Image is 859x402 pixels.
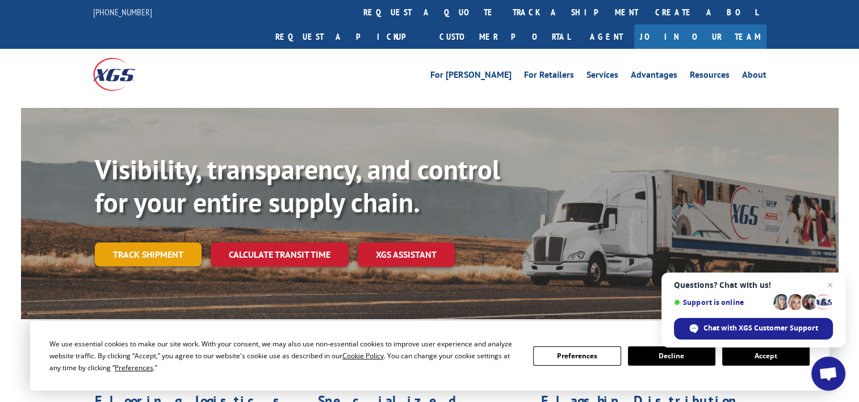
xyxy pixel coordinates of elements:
button: Preferences [533,346,621,366]
a: About [742,70,766,83]
div: Chat with XGS Customer Support [674,318,833,340]
a: Join Our Team [634,24,766,49]
a: Request a pickup [267,24,431,49]
button: Decline [628,346,715,366]
a: [PHONE_NUMBER] [93,6,152,18]
div: Cookie Consent Prompt [30,321,829,391]
a: Agent [579,24,634,49]
a: For [PERSON_NAME] [430,70,512,83]
a: Advantages [631,70,677,83]
span: Close chat [823,278,837,292]
div: We use essential cookies to make our site work. With your consent, we may also use non-essential ... [49,338,519,374]
a: XGS ASSISTANT [358,242,455,267]
span: Support is online [674,298,769,307]
a: Services [586,70,618,83]
span: Cookie Policy [342,351,384,361]
a: Customer Portal [431,24,579,49]
a: Track shipment [95,242,202,266]
a: Calculate transit time [211,242,349,267]
span: Preferences [115,363,153,372]
a: Resources [690,70,730,83]
div: Open chat [811,357,845,391]
button: Accept [722,346,810,366]
span: Chat with XGS Customer Support [703,323,818,333]
b: Visibility, transparency, and control for your entire supply chain. [95,152,500,220]
span: Questions? Chat with us! [674,280,833,290]
a: For Retailers [524,70,574,83]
